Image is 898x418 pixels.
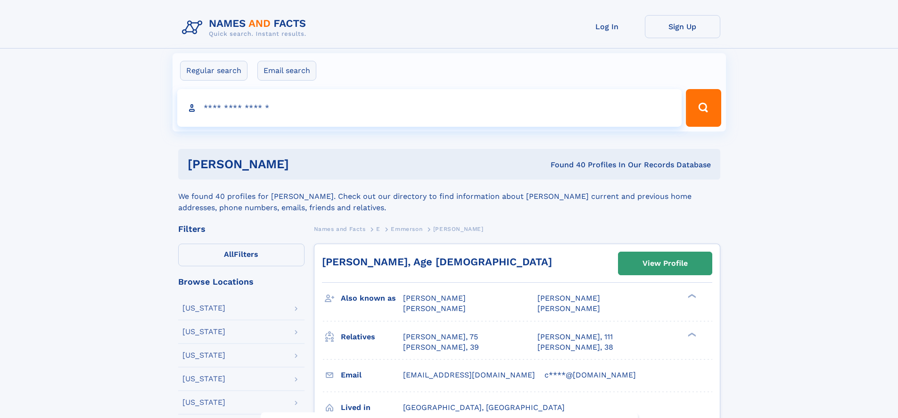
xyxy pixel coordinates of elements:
[178,180,720,213] div: We found 40 profiles for [PERSON_NAME]. Check out our directory to find information about [PERSON...
[182,304,225,312] div: [US_STATE]
[537,342,613,352] a: [PERSON_NAME], 38
[178,15,314,41] img: Logo Names and Facts
[182,352,225,359] div: [US_STATE]
[376,226,380,232] span: E
[257,61,316,81] label: Email search
[314,223,366,235] a: Names and Facts
[403,294,466,303] span: [PERSON_NAME]
[341,367,403,383] h3: Email
[182,328,225,336] div: [US_STATE]
[537,332,613,342] a: [PERSON_NAME], 111
[537,304,600,313] span: [PERSON_NAME]
[618,252,712,275] a: View Profile
[322,256,552,268] a: [PERSON_NAME], Age [DEMOGRAPHIC_DATA]
[403,370,535,379] span: [EMAIL_ADDRESS][DOMAIN_NAME]
[178,244,305,266] label: Filters
[376,223,380,235] a: E
[420,160,711,170] div: Found 40 Profiles In Our Records Database
[341,400,403,416] h3: Lived in
[391,223,422,235] a: Emmerson
[403,403,565,412] span: [GEOGRAPHIC_DATA], [GEOGRAPHIC_DATA]
[180,61,247,81] label: Regular search
[645,15,720,38] a: Sign Up
[177,89,682,127] input: search input
[224,250,234,259] span: All
[569,15,645,38] a: Log In
[178,278,305,286] div: Browse Locations
[403,304,466,313] span: [PERSON_NAME]
[685,293,697,299] div: ❯
[178,225,305,233] div: Filters
[341,290,403,306] h3: Also known as
[341,329,403,345] h3: Relatives
[433,226,484,232] span: [PERSON_NAME]
[686,89,721,127] button: Search Button
[643,253,688,274] div: View Profile
[182,375,225,383] div: [US_STATE]
[391,226,422,232] span: Emmerson
[685,331,697,337] div: ❯
[537,294,600,303] span: [PERSON_NAME]
[403,332,478,342] a: [PERSON_NAME], 75
[182,399,225,406] div: [US_STATE]
[188,158,420,170] h1: [PERSON_NAME]
[403,342,479,352] a: [PERSON_NAME], 39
